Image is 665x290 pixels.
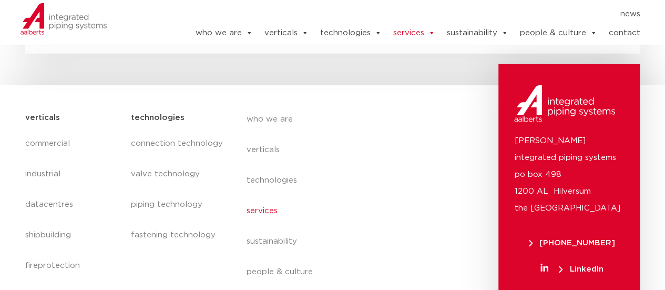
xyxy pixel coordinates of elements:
h5: technologies [130,109,184,126]
span: LinkedIn [559,265,603,273]
a: news [620,6,640,23]
a: commercial [25,128,120,159]
a: verticals [247,135,439,165]
a: sustainability [446,23,508,44]
a: piping technology [130,189,225,220]
a: who we are [247,104,439,135]
a: fastening technology [130,220,225,251]
a: people & culture [247,257,439,287]
nav: Menu [163,6,640,23]
a: connection technology [130,128,225,159]
a: who we are [195,23,252,44]
a: services [393,23,435,44]
a: technologies [247,165,439,196]
a: services [247,196,439,226]
a: people & culture [519,23,597,44]
h5: verticals [25,109,60,126]
p: [PERSON_NAME] integrated piping systems po box 498 1200 AL Hilversum the [GEOGRAPHIC_DATA] [514,133,624,217]
a: sustainability [247,226,439,257]
nav: Menu [130,128,225,251]
a: industrial [25,159,120,189]
a: technologies [320,23,381,44]
a: [PHONE_NUMBER] [514,239,629,247]
span: [PHONE_NUMBER] [529,239,615,247]
a: contact [608,23,640,44]
a: verticals [264,23,308,44]
a: shipbuilding [25,220,120,251]
a: valve technology [130,159,225,189]
a: LinkedIn [514,265,629,273]
a: fireprotection [25,251,120,281]
a: datacentres [25,189,120,220]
